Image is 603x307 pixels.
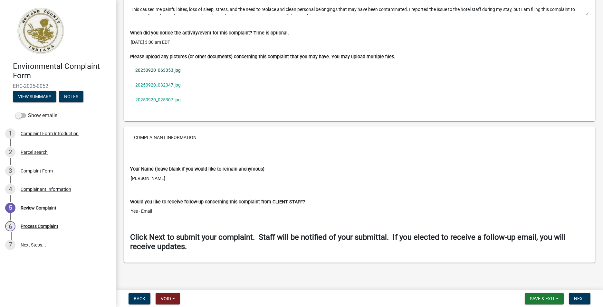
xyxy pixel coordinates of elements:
button: Complainant Information [129,132,202,143]
div: Process Complaint [21,224,58,228]
div: 1 [5,128,15,139]
wm-modal-confirm: Summary [13,94,56,99]
label: Please upload any pictures (or other documents) concerning this complaint that you may have. You ... [130,55,395,59]
button: View Summary [13,91,56,102]
a: 20250920_063053.jpg [130,63,589,78]
label: Would you like to receive follow-up concerning this complaint from CLIENT STAFF? [130,200,305,204]
div: Review Complaint [21,206,56,210]
div: 7 [5,240,15,250]
h4: Environmental Complaint Form [13,62,111,80]
span: Save & Exit [530,296,555,301]
div: Complainant Information [21,187,71,191]
div: Complaint Form Introduction [21,131,79,136]
label: Show emails [15,112,57,119]
span: Next [574,296,585,301]
div: 6 [5,221,15,231]
div: 2 [5,147,15,157]
label: When did you notice the activity/event for this complaint? Time is optional. [130,31,289,35]
button: Back [129,293,150,304]
div: 4 [5,184,15,194]
div: Parcel search [21,150,48,154]
button: Save & Exit [525,293,564,304]
span: Back [134,296,145,301]
div: Complaint Form [21,169,53,173]
img: Howard County, Indiana [13,7,68,55]
button: Next [569,293,590,304]
a: 20250920_032347.jpg [130,78,589,92]
label: Your Name (leave blank if you would like to remain anonymous) [130,167,264,172]
button: Notes [59,91,83,102]
div: 5 [5,203,15,213]
wm-modal-confirm: Notes [59,94,83,99]
div: 3 [5,166,15,176]
span: EHC-2025-0052 [13,83,103,89]
span: Void [161,296,171,301]
button: Void [156,293,180,304]
a: 20250920_025307.jpg [130,92,589,107]
strong: Click Next to submit your complaint. Staff will be notified of your submittal. If you elected to ... [130,233,566,251]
